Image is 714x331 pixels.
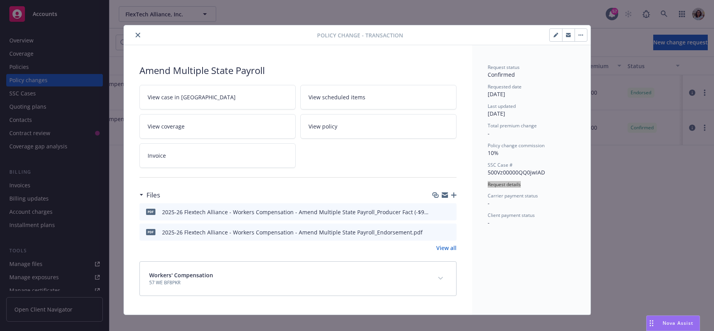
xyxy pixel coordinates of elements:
[148,93,236,101] span: View case in [GEOGRAPHIC_DATA]
[162,208,431,216] div: 2025-26 Flextech Alliance - Workers Compensation - Amend Multiple State Payroll_Producer Fact (-$...
[139,85,296,109] a: View case in [GEOGRAPHIC_DATA]
[146,229,155,235] span: pdf
[139,190,160,200] div: Files
[647,316,656,331] div: Drag to move
[488,103,516,109] span: Last updated
[434,208,440,216] button: download file
[488,122,537,129] span: Total premium change
[139,64,457,77] div: Amend Multiple State Payroll
[146,209,155,215] span: pdf
[488,169,545,176] span: 500Vz00000QQ0jwIAD
[149,271,213,279] span: Workers' Compensation
[434,228,440,236] button: download file
[488,181,521,188] span: Request details
[488,192,538,199] span: Carrier payment status
[488,212,535,218] span: Client payment status
[646,315,700,331] button: Nova Assist
[133,30,143,40] button: close
[446,208,453,216] button: preview file
[446,228,453,236] button: preview file
[488,219,490,226] span: -
[139,143,296,168] a: Invoice
[139,114,296,139] a: View coverage
[488,90,505,98] span: [DATE]
[488,64,520,70] span: Request status
[488,71,515,78] span: Confirmed
[317,31,403,39] span: Policy change - Transaction
[488,142,545,149] span: Policy change commission
[149,279,213,286] span: 57 WE BF8PKR
[148,122,185,130] span: View coverage
[488,130,490,137] span: -
[309,93,365,101] span: View scheduled items
[300,85,457,109] a: View scheduled items
[434,272,447,285] button: expand content
[663,320,693,326] span: Nova Assist
[488,199,490,207] span: -
[436,244,457,252] a: View all
[309,122,337,130] span: View policy
[148,151,166,160] span: Invoice
[146,190,160,200] h3: Files
[488,83,522,90] span: Requested date
[488,110,505,117] span: [DATE]
[488,162,513,168] span: SSC Case #
[300,114,457,139] a: View policy
[140,262,456,296] div: Workers' Compensation57 WE BF8PKRexpand content
[488,149,499,157] span: 10%
[162,228,423,236] div: 2025-26 Flextech Alliance - Workers Compensation - Amend Multiple State Payroll_Endorsement.pdf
